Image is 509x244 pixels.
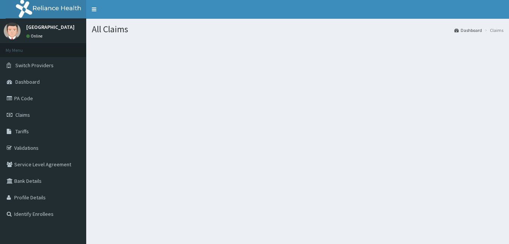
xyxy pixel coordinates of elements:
[15,128,29,135] span: Tariffs
[15,62,54,69] span: Switch Providers
[15,78,40,85] span: Dashboard
[483,27,503,33] li: Claims
[15,111,30,118] span: Claims
[4,23,21,39] img: User Image
[26,24,75,30] p: [GEOGRAPHIC_DATA]
[454,27,482,33] a: Dashboard
[92,24,503,34] h1: All Claims
[26,33,44,39] a: Online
